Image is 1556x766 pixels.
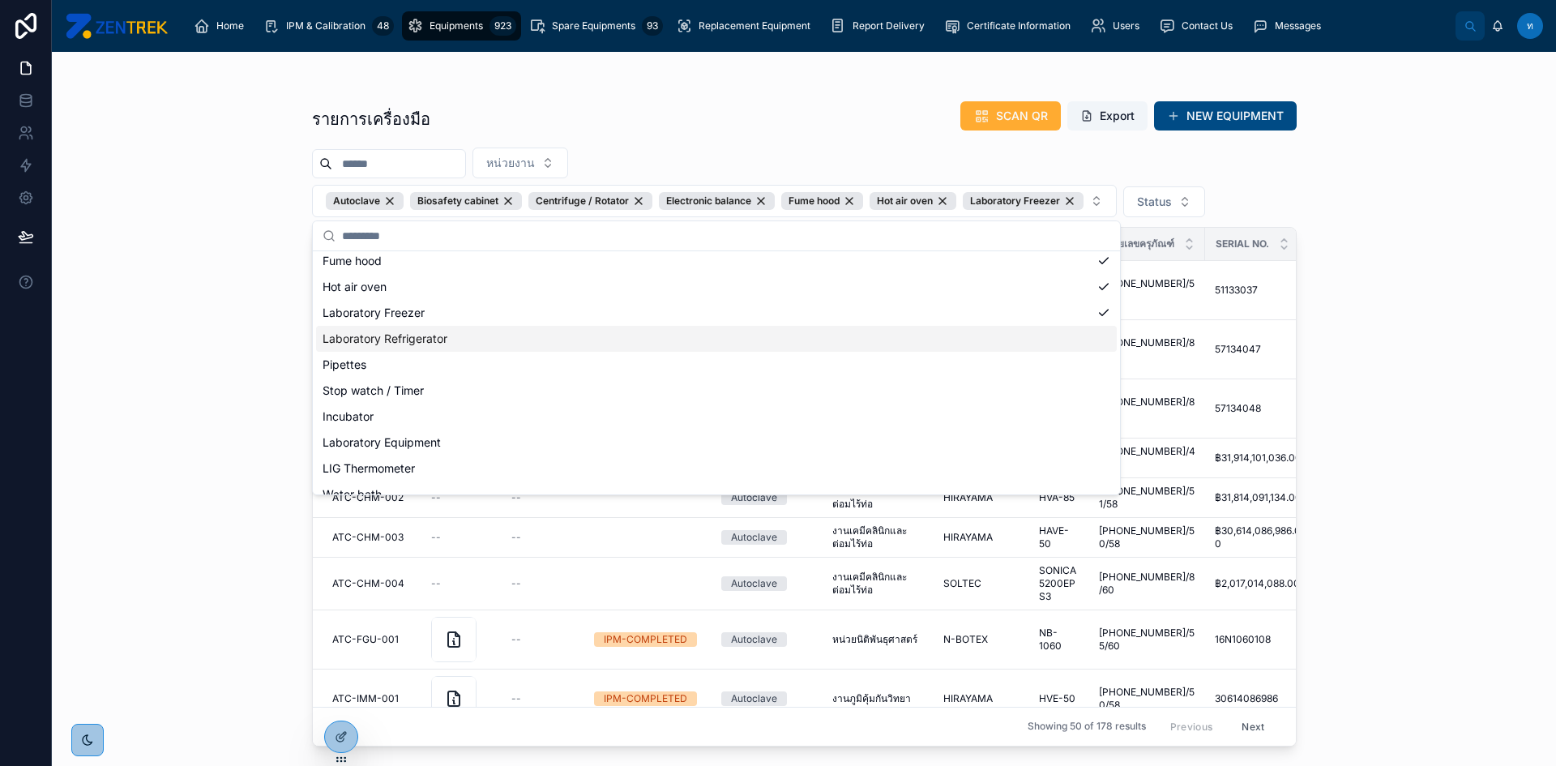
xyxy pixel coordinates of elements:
[511,692,575,705] a: --
[1085,11,1151,41] a: Users
[870,192,956,210] button: Unselect HOT_AIR_OVEN
[316,481,1117,507] div: Water bath
[1215,692,1306,705] a: 30614086986
[832,692,911,705] span: งานภูมิคุ้มกันวิทยา
[943,577,1020,590] a: SOLTEC
[431,577,441,590] span: --
[1123,186,1205,217] button: Select Button
[431,491,441,504] span: --
[853,19,925,32] span: Report Delivery
[731,576,777,591] div: Autoclave
[943,633,988,646] span: N-BOTEX
[1215,451,1306,464] a: ฿31,914,101,036.00
[332,491,404,504] span: ATC-CHM-002
[1215,402,1261,415] span: 57134048
[332,577,404,590] span: ATC-CHM-004
[1099,524,1195,550] span: [PHONE_NUMBER]/50/58
[1099,571,1195,597] span: [PHONE_NUMBER]/8/60
[1039,627,1079,653] a: NB-1060
[489,16,516,36] div: 923
[659,192,775,210] button: Unselect ELECTRONIC_BALANCE
[781,192,863,210] div: Fume hood
[332,577,412,590] a: ATC-CHM-004
[1215,524,1306,550] a: ฿30,614,086,986.00
[960,101,1061,131] button: SCAN QR
[699,19,810,32] span: Replacement Equipment
[604,632,687,647] div: IPM-COMPLETED
[832,571,924,597] a: งานเคมีคลินิกและต่อมไร้ท่อ
[943,531,993,544] span: HIRAYAMA
[1099,277,1195,303] a: [PHONE_NUMBER]/54/59
[1216,238,1269,250] span: Serial No.
[1099,686,1195,712] a: [PHONE_NUMBER]/50/58
[472,148,568,178] button: Select Button
[642,16,663,36] div: 93
[1039,692,1079,705] a: HVE-50
[181,8,1456,44] div: scrollable content
[1215,343,1261,356] span: 57134047
[1215,491,1302,504] span: ฿31,814,091,134.00
[511,531,521,544] span: --
[312,108,430,131] h1: รายการเครื่องมือ
[1067,101,1148,131] button: Export
[671,11,822,41] a: Replacement Equipment
[1215,692,1278,705] span: 30614086986
[967,19,1071,32] span: Certificate Information
[943,491,1020,504] a: HIRAYAMA
[721,576,813,591] a: Autoclave
[939,11,1082,41] a: Certificate Information
[316,404,1117,430] div: Incubator
[1527,19,1533,32] span: ท
[511,692,521,705] span: --
[1275,19,1321,32] span: Messages
[431,577,492,590] a: --
[1215,284,1258,297] span: 51133037
[313,251,1120,494] div: Suggestions
[431,531,441,544] span: --
[316,300,1117,326] div: Laboratory Freezer
[781,192,863,210] button: Unselect FUME_HOOD
[316,378,1117,404] div: Stop watch / Timer
[332,531,412,544] a: ATC-CHM-003
[825,11,936,41] a: Report Delivery
[511,531,575,544] a: --
[1039,491,1075,504] span: HVA-85
[1215,633,1271,646] span: 16N1060108
[731,632,777,647] div: Autoclave
[721,530,813,545] a: Autoclave
[1039,692,1075,705] span: HVE-50
[1230,714,1276,739] button: Next
[1099,485,1195,511] a: [PHONE_NUMBER]/51/58
[943,692,993,705] span: HIRAYAMA
[1154,101,1297,131] button: NEW EQUIPMENT
[1113,19,1139,32] span: Users
[511,577,575,590] a: --
[996,108,1048,124] span: SCAN QR
[332,633,399,646] span: ATC-FGU-001
[832,485,924,511] a: งานเคมีคลินิกและต่อมไร้ท่อ
[410,192,522,210] button: Unselect BIOSAFETY_CABINET
[511,633,575,646] a: --
[943,633,1020,646] a: N-BOTEX
[832,524,924,550] a: งานเคมีคลินิกและต่อมไร้ท่อ
[511,491,521,504] span: --
[189,11,255,41] a: Home
[316,326,1117,352] div: Laboratory Refrigerator
[1215,577,1300,590] span: ฿2,017,014,088.00
[286,19,365,32] span: IPM & Calibration
[1215,343,1306,356] a: 57134047
[870,192,956,210] div: Hot air oven
[524,11,668,41] a: Spare Equipments93
[326,192,404,210] div: Autoclave
[402,11,521,41] a: Equipments923
[431,491,492,504] a: --
[1039,491,1079,504] a: HVA-85
[594,632,702,647] a: IPM-COMPLETED
[943,577,981,590] span: SOLTEC
[511,577,521,590] span: --
[1247,11,1332,41] a: Messages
